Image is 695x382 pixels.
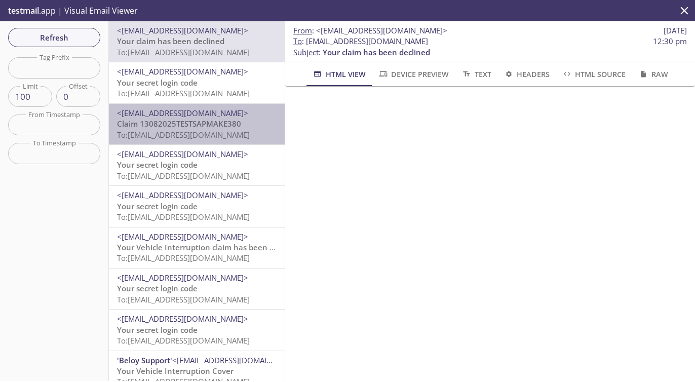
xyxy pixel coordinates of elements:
[638,68,668,81] span: Raw
[117,253,250,263] span: To: [EMAIL_ADDRESS][DOMAIN_NAME]
[117,355,172,365] span: 'Beloy Support'
[109,269,285,309] div: <[EMAIL_ADDRESS][DOMAIN_NAME]>Your secret login codeTo:[EMAIL_ADDRESS][DOMAIN_NAME]
[312,68,365,81] span: HTML View
[117,171,250,181] span: To: [EMAIL_ADDRESS][DOMAIN_NAME]
[172,355,303,365] span: <[EMAIL_ADDRESS][DOMAIN_NAME]>
[293,25,447,36] span: :
[117,66,248,77] span: <[EMAIL_ADDRESS][DOMAIN_NAME]>
[293,36,687,58] p: :
[117,108,248,118] span: <[EMAIL_ADDRESS][DOMAIN_NAME]>
[117,283,198,293] span: Your secret login code
[117,314,248,324] span: <[EMAIL_ADDRESS][DOMAIN_NAME]>
[117,366,234,376] span: Your Vehicle Interruption Cover
[117,25,248,35] span: <[EMAIL_ADDRESS][DOMAIN_NAME]>
[109,310,285,350] div: <[EMAIL_ADDRESS][DOMAIN_NAME]>Your secret login codeTo:[EMAIL_ADDRESS][DOMAIN_NAME]
[117,325,198,335] span: Your secret login code
[117,119,241,129] span: Claim 13082025TESTSAPMAKE380
[109,227,285,268] div: <[EMAIL_ADDRESS][DOMAIN_NAME]>Your Vehicle Interruption claim has been declinedTo:[EMAIL_ADDRESS]...
[117,201,198,211] span: Your secret login code
[117,212,250,222] span: To: [EMAIL_ADDRESS][DOMAIN_NAME]
[117,232,248,242] span: <[EMAIL_ADDRESS][DOMAIN_NAME]>
[504,68,550,81] span: Headers
[117,149,248,159] span: <[EMAIL_ADDRESS][DOMAIN_NAME]>
[117,242,300,252] span: Your Vehicle Interruption claim has been declined
[293,36,428,47] span: : [EMAIL_ADDRESS][DOMAIN_NAME]
[316,25,447,35] span: <[EMAIL_ADDRESS][DOMAIN_NAME]>
[293,47,319,57] span: Subject
[8,5,39,16] span: testmail
[117,190,248,200] span: <[EMAIL_ADDRESS][DOMAIN_NAME]>
[117,78,198,88] span: Your secret login code
[109,145,285,185] div: <[EMAIL_ADDRESS][DOMAIN_NAME]>Your secret login codeTo:[EMAIL_ADDRESS][DOMAIN_NAME]
[117,273,248,283] span: <[EMAIL_ADDRESS][DOMAIN_NAME]>
[109,104,285,144] div: <[EMAIL_ADDRESS][DOMAIN_NAME]>Claim 13082025TESTSAPMAKE380To:[EMAIL_ADDRESS][DOMAIN_NAME]
[117,36,224,46] span: Your claim has been declined
[378,68,449,81] span: Device Preview
[461,68,491,81] span: Text
[109,21,285,62] div: <[EMAIL_ADDRESS][DOMAIN_NAME]>Your claim has been declinedTo:[EMAIL_ADDRESS][DOMAIN_NAME]
[109,186,285,226] div: <[EMAIL_ADDRESS][DOMAIN_NAME]>Your secret login codeTo:[EMAIL_ADDRESS][DOMAIN_NAME]
[293,25,312,35] span: From
[323,47,430,57] span: Your claim has been declined
[562,68,626,81] span: HTML Source
[117,294,250,304] span: To: [EMAIL_ADDRESS][DOMAIN_NAME]
[117,160,198,170] span: Your secret login code
[117,130,250,140] span: To: [EMAIL_ADDRESS][DOMAIN_NAME]
[8,28,100,47] button: Refresh
[117,47,250,57] span: To: [EMAIL_ADDRESS][DOMAIN_NAME]
[653,36,687,47] span: 12:30 pm
[293,36,302,46] span: To
[109,62,285,103] div: <[EMAIL_ADDRESS][DOMAIN_NAME]>Your secret login codeTo:[EMAIL_ADDRESS][DOMAIN_NAME]
[664,25,687,36] span: [DATE]
[16,31,92,44] span: Refresh
[117,88,250,98] span: To: [EMAIL_ADDRESS][DOMAIN_NAME]
[117,335,250,346] span: To: [EMAIL_ADDRESS][DOMAIN_NAME]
